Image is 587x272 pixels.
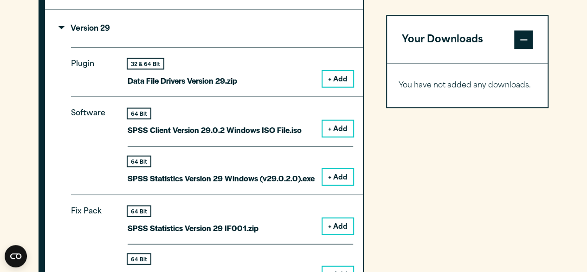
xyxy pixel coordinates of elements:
[323,169,353,185] button: + Add
[5,245,27,267] button: Open CMP widget
[128,109,150,119] div: 64 Bit
[128,59,163,69] div: 32 & 64 Bit
[128,74,237,87] p: Data File Drivers Version 29.zip
[128,206,150,216] div: 64 Bit
[45,10,363,47] summary: Version 29
[128,123,302,137] p: SPSS Client Version 29.0.2 Windows ISO File.iso
[128,221,258,235] p: SPSS Statistics Version 29 IF001.zip
[323,121,353,137] button: + Add
[60,25,110,33] p: Version 29
[128,157,150,166] div: 64 Bit
[399,79,536,92] p: You have not added any downloads.
[323,219,353,234] button: + Add
[71,107,113,177] p: Software
[128,254,150,264] div: 64 Bit
[323,71,353,87] button: + Add
[71,58,113,80] p: Plugin
[387,63,548,107] div: Your Downloads
[387,16,548,63] button: Your Downloads
[128,172,315,185] p: SPSS Statistics Version 29 Windows (v29.0.2.0).exe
